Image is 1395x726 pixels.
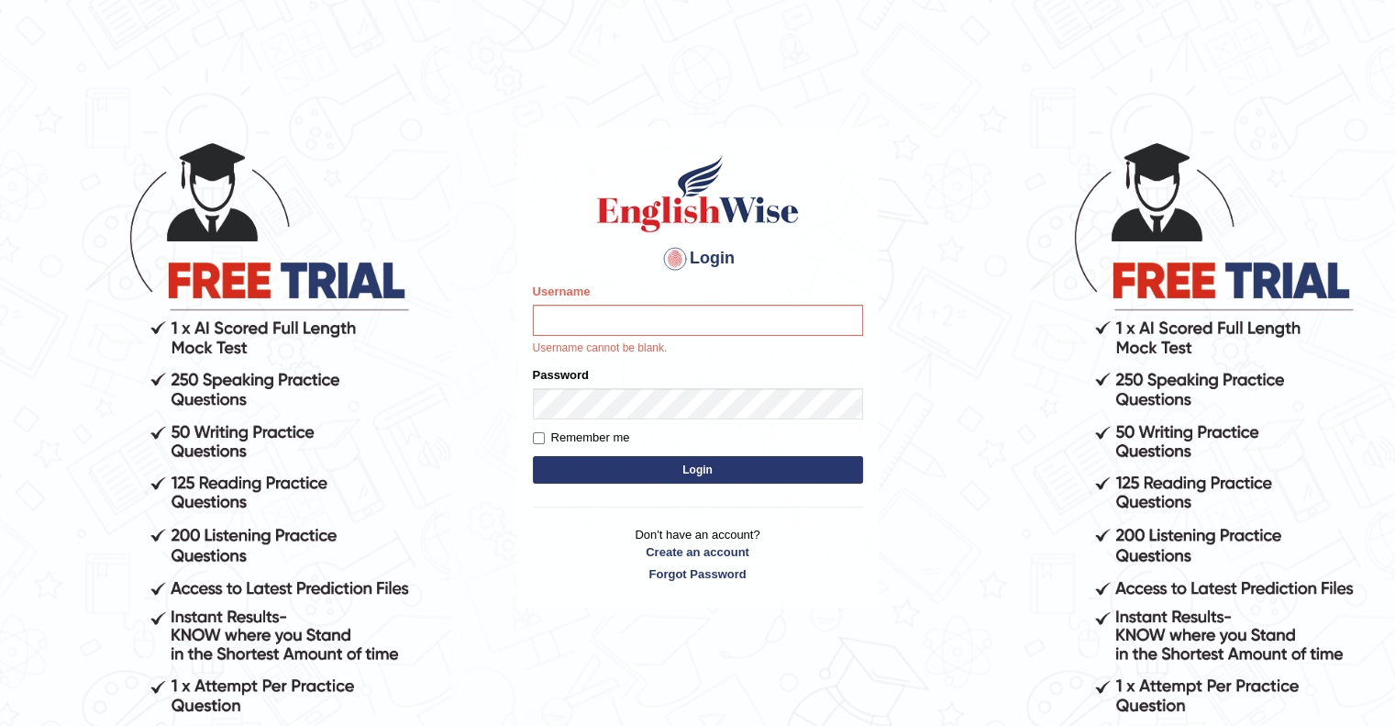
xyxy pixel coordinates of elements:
label: Username [533,283,591,300]
label: Remember me [533,429,630,447]
h4: Login [533,244,863,274]
a: Create an account [533,543,863,561]
img: Logo of English Wise sign in for intelligent practice with AI [593,152,803,235]
input: Remember me [533,432,545,444]
p: Don't have an account? [533,526,863,583]
a: Forgot Password [533,565,863,583]
p: Username cannot be blank. [533,341,863,357]
label: Password [533,366,589,384]
button: Login [533,456,863,484]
